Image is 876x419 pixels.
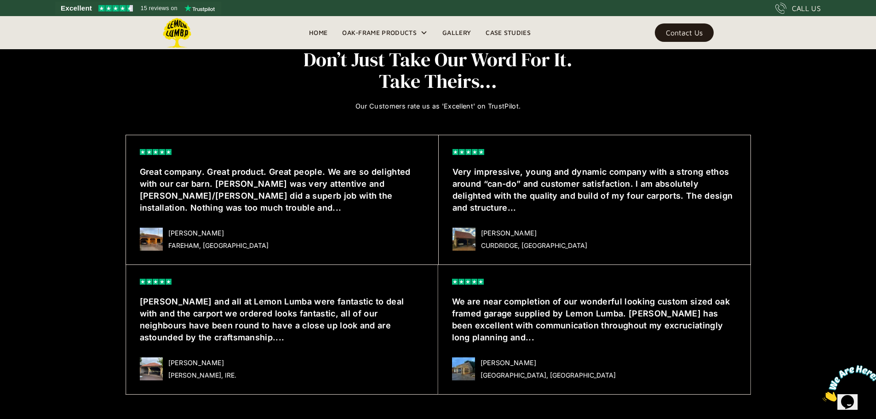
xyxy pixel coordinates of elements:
[342,27,417,38] div: Oak-Frame Products
[288,49,588,91] h2: Don’t Just Take Our Word for It. Take Theirs...
[168,241,269,251] div: FAREHAM, [GEOGRAPHIC_DATA]
[478,26,538,40] a: Case Studies
[452,296,737,344] h6: We are near completion of our wonderful looking custom sized oak framed garage supplied by Lemon ...
[140,296,424,344] h6: [PERSON_NAME] and all at Lemon Lumba were fantastic to deal with and the carport we ordered looks...
[792,3,821,14] div: CALL US
[481,228,587,239] div: [PERSON_NAME]
[141,3,177,14] span: 15 reviews on
[302,26,335,40] a: Home
[435,26,478,40] a: Gallery
[775,3,821,14] a: CALL US
[140,166,424,214] h6: Great company. Great product. Great people. We are so delighted with our car barn. [PERSON_NAME] ...
[481,241,587,251] div: CURDRIDGE, [GEOGRAPHIC_DATA]
[168,228,269,239] div: [PERSON_NAME]
[168,357,236,368] div: [PERSON_NAME]
[481,370,616,380] div: [GEOGRAPHIC_DATA], [GEOGRAPHIC_DATA]
[666,29,703,36] div: Contact Us
[168,370,236,380] div: [PERSON_NAME], IRE.
[288,101,588,112] p: Our Customers rate us as 'Excellent' on TrustPilot.
[481,357,616,368] div: [PERSON_NAME]
[819,362,876,405] iframe: chat widget
[4,4,61,40] img: Chat attention grabber
[335,16,435,49] div: Oak-Frame Products
[61,3,92,14] span: Excellent
[55,2,221,15] a: See Lemon Lumba reviews on Trustpilot
[655,23,714,42] a: Contact Us
[452,166,737,214] h6: Very impressive, young and dynamic company with a strong ethos around “can-do” and customer satis...
[4,4,7,11] span: 1
[184,5,215,12] img: Trustpilot logo
[98,5,133,11] img: Trustpilot 4.5 stars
